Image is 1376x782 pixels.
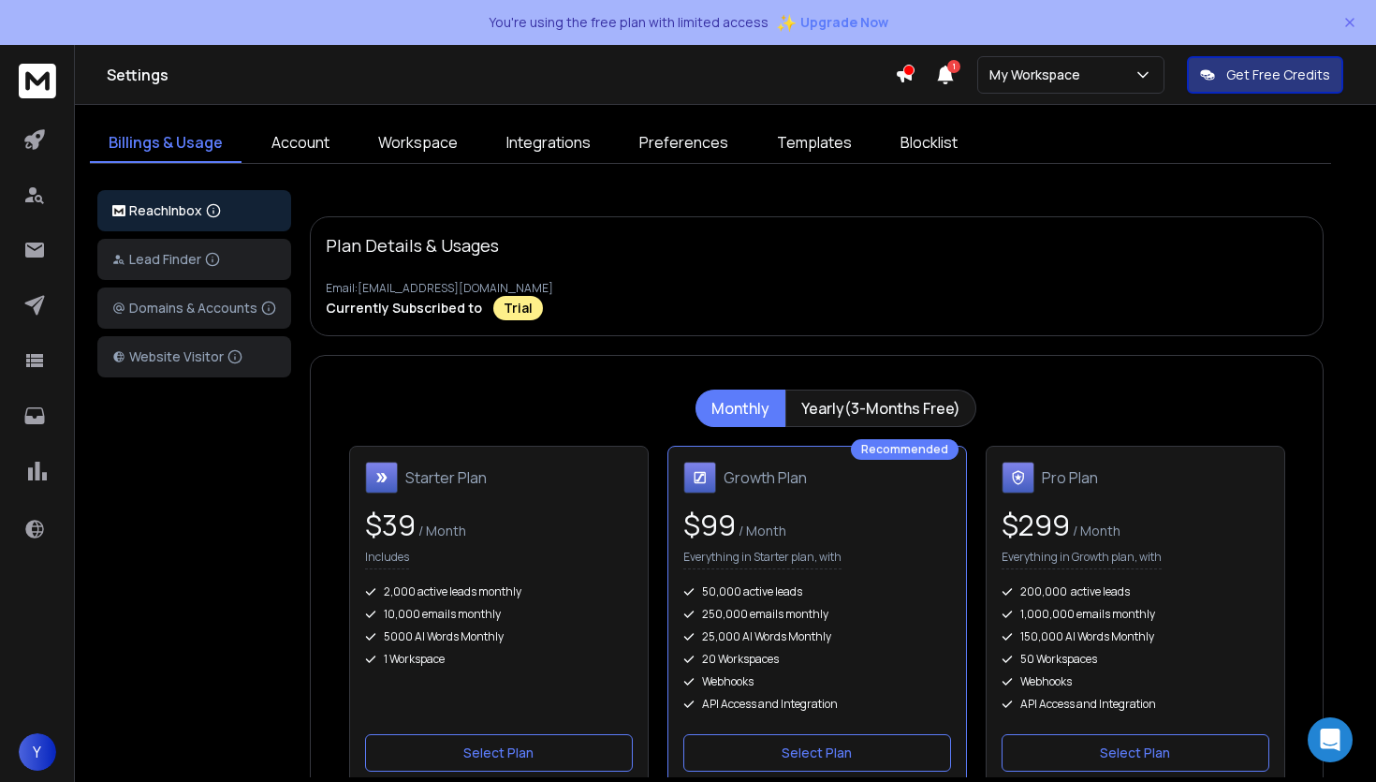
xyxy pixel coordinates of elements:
[90,124,242,163] a: Billings & Usage
[359,124,476,163] a: Workspace
[758,124,871,163] a: Templates
[621,124,747,163] a: Preferences
[488,124,609,163] a: Integrations
[736,522,786,539] span: / Month
[1308,717,1353,762] div: Open Intercom Messenger
[776,4,888,41] button: ✨Upgrade Now
[1042,466,1098,489] h1: Pro Plan
[851,439,959,460] div: Recommended
[416,522,466,539] span: / Month
[19,733,56,771] button: Y
[882,124,976,163] a: Blocklist
[683,462,716,494] img: Growth Plan icon
[107,64,895,86] h1: Settings
[365,734,633,772] button: Select Plan
[489,13,769,32] p: You're using the free plan with limited access
[683,584,951,599] div: 50,000 active leads
[365,506,416,544] span: $ 39
[695,390,785,427] button: Monthly
[365,584,633,599] div: 2,000 active leads monthly
[97,190,291,231] button: ReachInbox
[112,205,125,217] img: logo
[785,390,976,427] button: Yearly(3-Months Free)
[253,124,348,163] a: Account
[800,13,888,32] span: Upgrade Now
[683,734,951,772] button: Select Plan
[724,466,807,489] h1: Growth Plan
[1002,550,1162,569] p: Everything in Growth plan, with
[326,232,499,258] p: Plan Details & Usages
[989,66,1088,84] p: My Workspace
[1002,629,1269,644] div: 150,000 AI Words Monthly
[683,607,951,622] div: 250,000 emails monthly
[1002,697,1269,712] div: API Access and Integration
[97,239,291,280] button: Lead Finder
[1002,607,1269,622] div: 1,000,000 emails monthly
[365,652,633,667] div: 1 Workspace
[683,506,736,544] span: $ 99
[1002,462,1034,494] img: Pro Plan icon
[365,629,633,644] div: 5000 AI Words Monthly
[365,550,409,569] p: Includes
[405,466,487,489] h1: Starter Plan
[1187,56,1343,94] button: Get Free Credits
[947,60,960,73] span: 1
[1002,734,1269,772] button: Select Plan
[365,462,398,494] img: Starter Plan icon
[326,299,482,317] p: Currently Subscribed to
[1002,674,1269,689] div: Webhooks
[1002,584,1269,599] div: 200,000 active leads
[97,288,291,329] button: Domains & Accounts
[1002,506,1070,544] span: $ 299
[683,674,951,689] div: Webhooks
[326,281,1308,296] p: Email: [EMAIL_ADDRESS][DOMAIN_NAME]
[776,9,797,36] span: ✨
[683,652,951,667] div: 20 Workspaces
[683,629,951,644] div: 25,000 AI Words Monthly
[365,607,633,622] div: 10,000 emails monthly
[493,296,543,320] div: Trial
[1226,66,1330,84] p: Get Free Credits
[683,550,842,569] p: Everything in Starter plan, with
[97,336,291,377] button: Website Visitor
[1002,652,1269,667] div: 50 Workspaces
[1070,522,1120,539] span: / Month
[683,697,951,712] div: API Access and Integration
